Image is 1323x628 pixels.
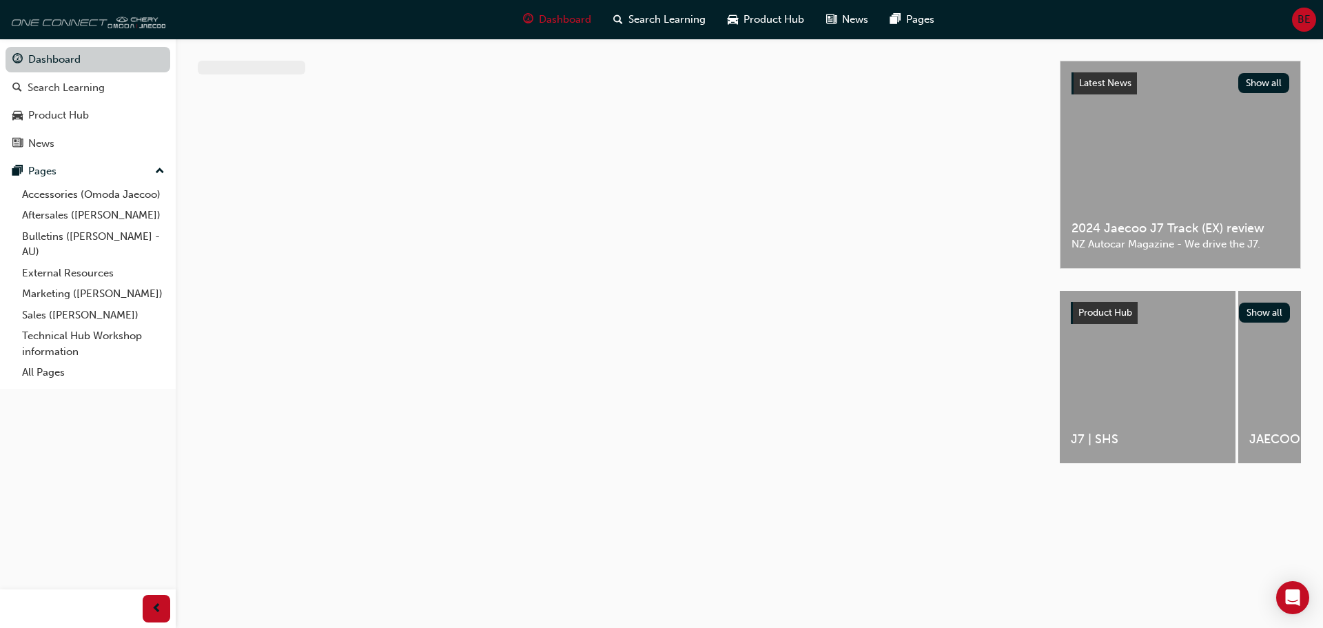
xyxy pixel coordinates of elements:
a: Marketing ([PERSON_NAME]) [17,283,170,305]
button: Pages [6,159,170,184]
span: Dashboard [539,12,591,28]
a: guage-iconDashboard [512,6,602,34]
a: Product HubShow all [1071,302,1290,324]
div: Pages [28,163,57,179]
span: NZ Autocar Magazine - We drive the J7. [1071,236,1289,252]
a: car-iconProduct Hub [717,6,815,34]
span: guage-icon [12,54,23,66]
span: BE [1298,12,1311,28]
a: All Pages [17,362,170,383]
span: Search Learning [628,12,706,28]
span: 2024 Jaecoo J7 Track (EX) review [1071,221,1289,236]
span: pages-icon [12,165,23,178]
a: Aftersales ([PERSON_NAME]) [17,205,170,226]
a: Technical Hub Workshop information [17,325,170,362]
div: Open Intercom Messenger [1276,581,1309,614]
a: Accessories (Omoda Jaecoo) [17,184,170,205]
a: Latest NewsShow all [1071,72,1289,94]
span: J7 | SHS [1071,432,1224,447]
span: up-icon [155,163,165,181]
button: DashboardSearch LearningProduct HubNews [6,44,170,159]
span: News [842,12,868,28]
a: news-iconNews [815,6,879,34]
a: News [6,131,170,156]
span: news-icon [12,138,23,150]
a: Product Hub [6,103,170,128]
span: guage-icon [523,11,533,28]
a: External Resources [17,263,170,284]
span: search-icon [12,82,22,94]
span: news-icon [826,11,837,28]
button: Show all [1239,303,1291,323]
img: oneconnect [7,6,165,33]
span: search-icon [613,11,623,28]
span: Pages [906,12,934,28]
a: J7 | SHS [1060,291,1235,463]
a: Sales ([PERSON_NAME]) [17,305,170,326]
div: Search Learning [28,80,105,96]
span: Product Hub [743,12,804,28]
div: Product Hub [28,108,89,123]
a: Latest NewsShow all2024 Jaecoo J7 Track (EX) reviewNZ Autocar Magazine - We drive the J7. [1060,61,1301,269]
a: Bulletins ([PERSON_NAME] - AU) [17,226,170,263]
a: Dashboard [6,47,170,72]
span: car-icon [12,110,23,122]
a: pages-iconPages [879,6,945,34]
a: Search Learning [6,75,170,101]
div: News [28,136,54,152]
button: BE [1292,8,1316,32]
span: pages-icon [890,11,901,28]
span: car-icon [728,11,738,28]
span: Product Hub [1078,307,1132,318]
button: Show all [1238,73,1290,93]
span: Latest News [1079,77,1131,89]
a: search-iconSearch Learning [602,6,717,34]
span: prev-icon [152,600,162,618]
